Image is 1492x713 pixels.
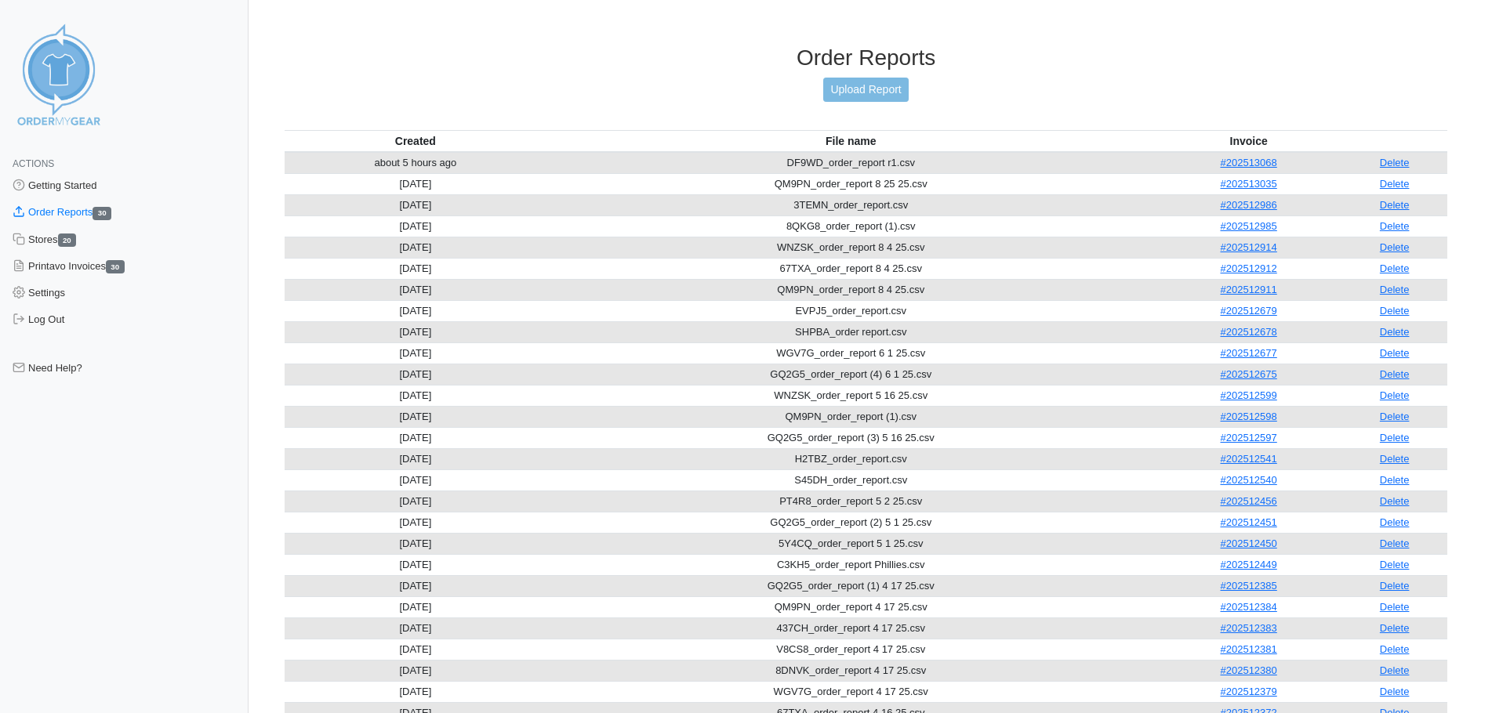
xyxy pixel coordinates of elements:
td: H2TBZ_order_report.csv [546,448,1156,469]
a: #202512540 [1220,474,1276,486]
td: [DATE] [285,617,546,639]
th: Created [285,130,546,152]
a: Delete [1380,686,1410,697]
a: #202512985 [1220,220,1276,232]
a: #202513068 [1220,157,1276,168]
a: Delete [1380,326,1410,338]
td: [DATE] [285,660,546,681]
td: PT4R8_order_report 5 2 25.csv [546,490,1156,512]
a: Delete [1380,199,1410,211]
span: Actions [13,158,54,169]
td: [DATE] [285,406,546,427]
a: Delete [1380,178,1410,190]
td: WNZSK_order_report 5 16 25.csv [546,385,1156,406]
td: [DATE] [285,512,546,533]
td: 8DNVK_order_report 4 17 25.csv [546,660,1156,681]
td: WGV7G_order_report 6 1 25.csv [546,342,1156,364]
td: [DATE] [285,300,546,321]
a: #202512385 [1220,580,1276,592]
span: 30 [106,260,125,273]
a: Delete [1380,284,1410,295]
td: [DATE] [285,321,546,342]
a: Delete [1380,411,1410,422]
a: #202512384 [1220,601,1276,613]
td: [DATE] [285,490,546,512]
a: Delete [1380,537,1410,549]
td: C3KH5_order_report Phillies.csv [546,554,1156,575]
span: 20 [58,233,77,247]
a: Delete [1380,389,1410,401]
td: QM9PN_order_report (1).csv [546,406,1156,427]
a: #202512911 [1220,284,1276,295]
a: #202512456 [1220,495,1276,507]
a: Delete [1380,474,1410,486]
td: [DATE] [285,427,546,448]
a: #202512677 [1220,347,1276,359]
th: Invoice [1156,130,1341,152]
th: File name [546,130,1156,152]
td: [DATE] [285,575,546,596]
a: #202512380 [1220,664,1276,676]
td: SHPBA_order report.csv [546,321,1156,342]
a: Delete [1380,347,1410,359]
td: [DATE] [285,533,546,554]
td: 5Y4CQ_order_report 5 1 25.csv [546,533,1156,554]
a: Delete [1380,559,1410,570]
h3: Order Reports [285,45,1447,71]
a: #202512449 [1220,559,1276,570]
td: about 5 hours ago [285,152,546,174]
td: [DATE] [285,258,546,279]
a: Delete [1380,580,1410,592]
a: Upload Report [823,78,908,102]
a: #202512379 [1220,686,1276,697]
a: Delete [1380,262,1410,274]
td: GQ2G5_order_report (1) 4 17 25.csv [546,575,1156,596]
td: 437CH_order_report 4 17 25.csv [546,617,1156,639]
td: GQ2G5_order_report (2) 5 1 25.csv [546,512,1156,533]
td: 67TXA_order_report 8 4 25.csv [546,258,1156,279]
a: Delete [1380,516,1410,528]
td: [DATE] [285,279,546,300]
a: Delete [1380,622,1410,634]
td: QM9PN_order_report 4 17 25.csv [546,596,1156,617]
a: #202512914 [1220,241,1276,253]
a: #202512912 [1220,262,1276,274]
a: #202512599 [1220,389,1276,401]
a: Delete [1380,601,1410,613]
a: Delete [1380,432,1410,443]
td: [DATE] [285,448,546,469]
a: Delete [1380,664,1410,676]
td: V8CS8_order_report 4 17 25.csv [546,639,1156,660]
a: Delete [1380,368,1410,380]
td: S45DH_order_report.csv [546,469,1156,490]
a: #202512450 [1220,537,1276,549]
a: #202512381 [1220,643,1276,655]
td: [DATE] [285,194,546,215]
a: Delete [1380,220,1410,232]
td: [DATE] [285,237,546,258]
a: #202512678 [1220,326,1276,338]
a: #202512451 [1220,516,1276,528]
a: #202512541 [1220,453,1276,465]
a: #202512986 [1220,199,1276,211]
td: [DATE] [285,215,546,237]
a: #202512597 [1220,432,1276,443]
td: [DATE] [285,364,546,385]
a: #202512598 [1220,411,1276,422]
td: EVPJ5_order_report.csv [546,300,1156,321]
td: [DATE] [285,681,546,702]
a: #202512383 [1220,622,1276,634]
td: WGV7G_order_report 4 17 25.csv [546,681,1156,702]
td: GQ2G5_order_report (4) 6 1 25.csv [546,364,1156,385]
td: [DATE] [285,385,546,406]
td: 3TEMN_order_report.csv [546,194,1156,215]
td: [DATE] [285,639,546,660]
span: 30 [93,207,111,220]
a: Delete [1380,453,1410,465]
a: Delete [1380,305,1410,317]
a: Delete [1380,157,1410,168]
td: GQ2G5_order_report (3) 5 16 25.csv [546,427,1156,448]
td: QM9PN_order_report 8 4 25.csv [546,279,1156,300]
td: DF9WD_order_report r1.csv [546,152,1156,174]
a: Delete [1380,241,1410,253]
